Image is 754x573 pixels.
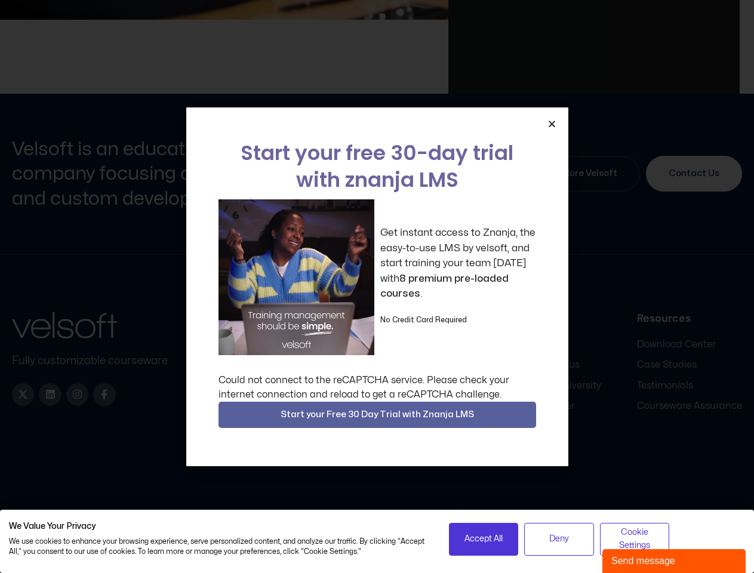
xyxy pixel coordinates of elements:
div: Could not connect to the reCAPTCHA service. Please check your internet connection and reload to g... [218,373,536,402]
span: Start your Free 30 Day Trial with Znanja LMS [281,408,474,422]
strong: 8 premium pre-loaded courses [380,273,509,299]
button: Start your Free 30 Day Trial with Znanja LMS [218,402,536,428]
iframe: chat widget [602,547,748,573]
img: a woman sitting at her laptop dancing [218,199,374,355]
h2: We Value Your Privacy [9,521,431,532]
a: Close [547,119,556,128]
span: Deny [549,532,569,546]
p: We use cookies to enhance your browsing experience, serve personalized content, and analyze our t... [9,537,431,557]
span: Accept All [464,532,503,546]
span: Cookie Settings [608,526,662,553]
button: Deny all cookies [524,523,594,556]
p: Get instant access to Znanja, the easy-to-use LMS by velsoft, and start training your team [DATE]... [380,225,536,301]
button: Adjust cookie preferences [600,523,670,556]
button: Accept all cookies [449,523,519,556]
h2: Start your free 30-day trial with znanja LMS [218,140,536,193]
strong: No Credit Card Required [380,316,467,324]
